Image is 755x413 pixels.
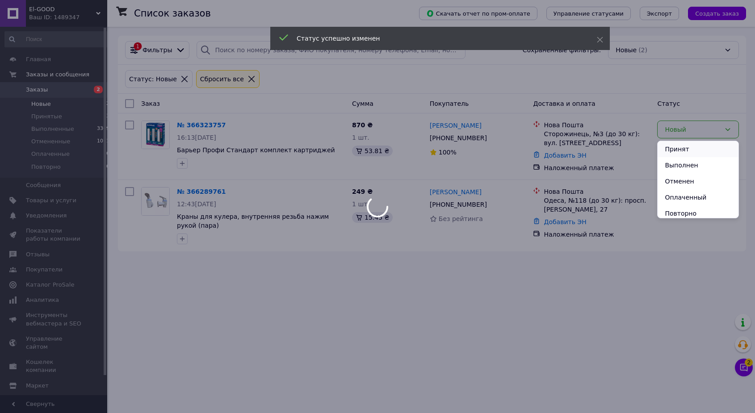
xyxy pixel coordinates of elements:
li: Оплаченный [658,189,738,205]
div: Статус успешно изменен [297,34,575,43]
li: Повторно [658,205,738,221]
li: Отменен [658,173,738,189]
li: Принят [658,141,738,157]
li: Выполнен [658,157,738,173]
